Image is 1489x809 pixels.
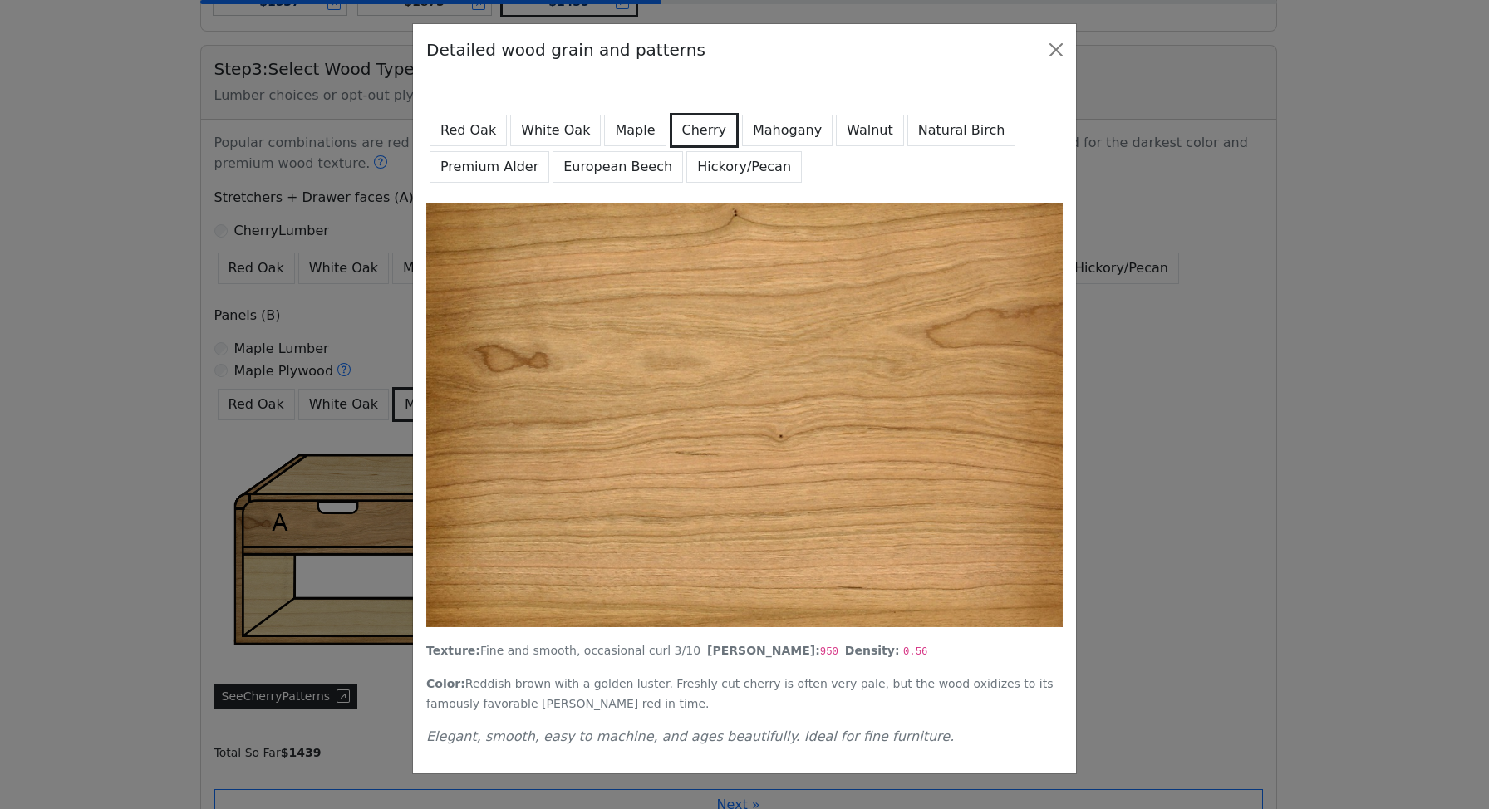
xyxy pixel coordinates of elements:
code: 0.56 [903,646,927,658]
button: Premium Alder [430,151,549,183]
button: Walnut [836,115,904,146]
i: Elegant, smooth, easy to machine, and ages beautifully. Ideal for fine furniture. [426,728,954,744]
button: Close [1043,37,1069,63]
button: Natural Birch [907,115,1016,146]
button: Mahogany [742,115,833,146]
h1: Detailed wood grain and patterns [426,37,705,62]
small: Reddish brown with a golden luster. Freshly cut cherry is often very pale, but the wood oxidizes ... [426,677,1054,710]
button: Cherry [670,113,740,148]
button: European Beech [553,151,683,183]
button: White Oak [510,115,601,146]
code: 950 [820,646,838,658]
button: Hickory/Pecan [686,151,802,183]
button: Red Oak [430,115,507,146]
img: Cherry [426,203,1063,627]
b: Texture: [426,644,480,657]
b: Density: [845,644,900,657]
button: Maple [604,115,666,146]
small: Fine and smooth, occasional curl 3/10 [426,644,700,657]
b: Color: [426,677,465,690]
b: [PERSON_NAME]: [707,644,820,657]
